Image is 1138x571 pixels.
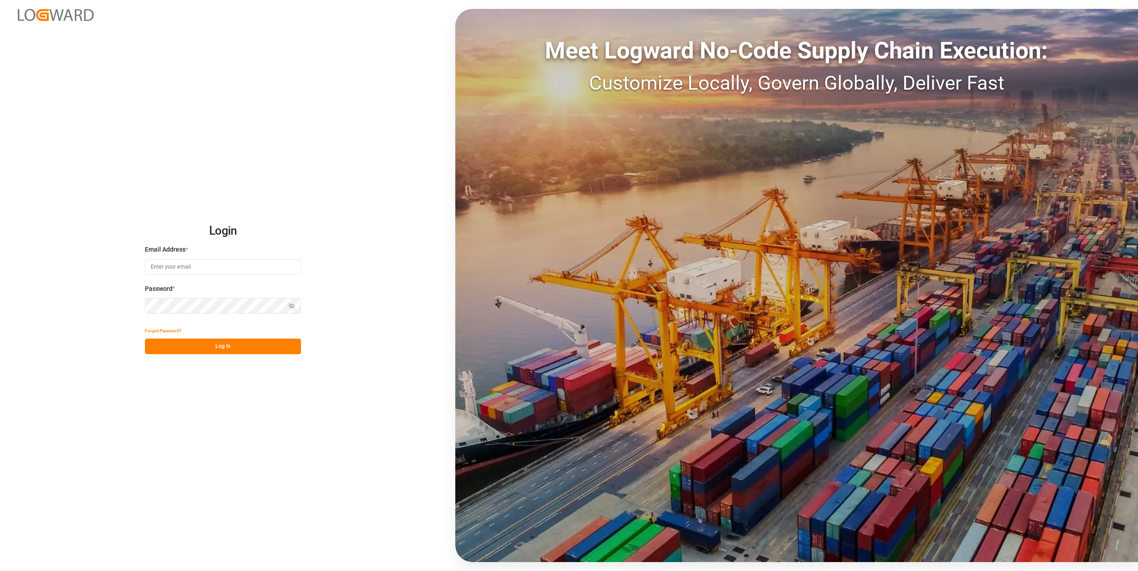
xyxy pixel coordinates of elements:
div: Customize Locally, Govern Globally, Deliver Fast [455,68,1138,98]
button: Log In [145,339,301,354]
button: Forgot Password? [145,323,181,339]
span: Password [145,284,173,294]
span: Email Address [145,245,186,254]
input: Enter your email [145,259,301,275]
div: Meet Logward No-Code Supply Chain Execution: [455,33,1138,68]
img: Logward_new_orange.png [18,9,94,21]
h2: Login [145,217,301,245]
